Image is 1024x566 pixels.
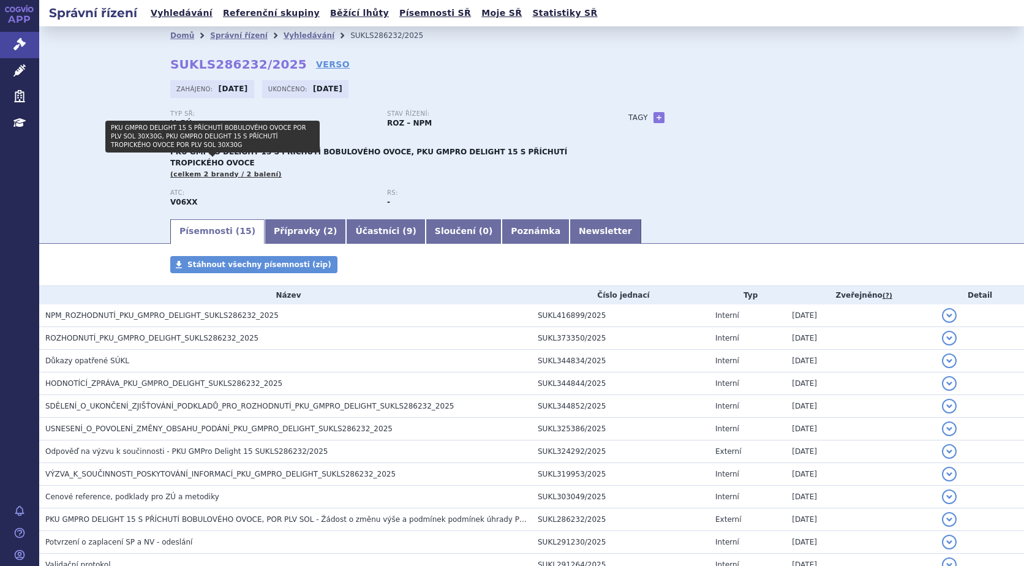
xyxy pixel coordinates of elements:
[170,31,194,40] a: Domů
[45,515,533,524] span: PKU GMPRO DELIGHT 15 S PŘÍCHUTÍ BOBULOVÉHO OVOCE, POR PLV SOL - Žádost o změnu výše a podmínek po...
[786,350,936,372] td: [DATE]
[715,515,741,524] span: Externí
[284,31,334,40] a: Vyhledávání
[532,486,709,508] td: SUKL303049/2025
[942,308,957,323] button: detail
[170,219,265,244] a: Písemnosti (15)
[219,5,323,21] a: Referenční skupiny
[407,226,413,236] span: 9
[483,226,489,236] span: 0
[786,440,936,463] td: [DATE]
[45,492,219,501] span: Cenové reference, podklady pro ZÚ a metodiky
[942,376,957,391] button: detail
[502,219,570,244] a: Poznámka
[268,84,310,94] span: Ukončeno:
[327,226,333,236] span: 2
[170,189,375,197] p: ATC:
[387,119,432,127] strong: ROZ – NPM
[170,119,192,127] strong: VaPÚ
[942,399,957,413] button: detail
[170,57,307,72] strong: SUKLS286232/2025
[478,5,525,21] a: Moje SŘ
[532,304,709,327] td: SUKL416899/2025
[396,5,475,21] a: Písemnosti SŘ
[715,470,739,478] span: Interní
[715,424,739,433] span: Interní
[39,286,532,304] th: Název
[715,334,739,342] span: Interní
[239,226,251,236] span: 15
[387,198,390,206] strong: -
[883,292,892,300] abbr: (?)
[45,538,192,546] span: Potvrzení o zaplacení SP a NV - odeslání
[532,327,709,350] td: SUKL373350/2025
[653,112,664,123] a: +
[715,402,739,410] span: Interní
[786,372,936,395] td: [DATE]
[532,395,709,418] td: SUKL344852/2025
[529,5,601,21] a: Statistiky SŘ
[715,379,739,388] span: Interní
[265,219,346,244] a: Přípravky (2)
[942,467,957,481] button: detail
[532,463,709,486] td: SUKL319953/2025
[170,110,375,118] p: Typ SŘ:
[715,357,739,365] span: Interní
[45,379,282,388] span: HODNOTÍCÍ_ZPRÁVA_PKU_GMPRO_DELIGHT_SUKLS286232_2025
[350,26,439,45] li: SUKLS286232/2025
[786,304,936,327] td: [DATE]
[532,508,709,531] td: SUKL286232/2025
[170,148,567,167] span: PKU GMPRO DELIGHT 15 S PŘÍCHUTÍ BOBULOVÉHO OVOCE, PKU GMPRO DELIGHT 15 S PŘÍCHUTÍ TROPICKÉHO OVOCE
[187,260,331,269] span: Stáhnout všechny písemnosti (zip)
[532,440,709,463] td: SUKL324292/2025
[715,311,739,320] span: Interní
[45,470,396,478] span: VÝZVA_K_SOUČINNOSTI_POSKYTOVÁNÍ_INFORMACÍ_PKU_GMPRO_DELIGHT_SUKLS286232_2025
[715,447,741,456] span: Externí
[219,85,248,93] strong: [DATE]
[45,311,279,320] span: NPM_ROZHODNUTÍ_PKU_GMPRO_DELIGHT_SUKLS286232_2025
[532,286,709,304] th: Číslo jednací
[942,353,957,368] button: detail
[45,402,454,410] span: SDĚLENÍ_O_UKONČENÍ_ZJIŠŤOVÁNÍ_PODKLADŮ_PRO_ROZHODNUTÍ_PKU_GMPRO_DELIGHT_SUKLS286232_2025
[786,327,936,350] td: [DATE]
[532,418,709,440] td: SUKL325386/2025
[786,286,936,304] th: Zveřejněno
[942,535,957,549] button: detail
[147,5,216,21] a: Vyhledávání
[936,286,1024,304] th: Detail
[786,418,936,440] td: [DATE]
[786,486,936,508] td: [DATE]
[313,85,342,93] strong: [DATE]
[942,444,957,459] button: detail
[942,512,957,527] button: detail
[570,219,641,244] a: Newsletter
[45,334,258,342] span: ROZHODNUTÍ_PKU_GMPRO_DELIGHT_SUKLS286232_2025
[316,58,350,70] a: VERSO
[387,189,592,197] p: RS:
[176,84,215,94] span: Zahájeno:
[942,421,957,436] button: detail
[709,286,786,304] th: Typ
[715,538,739,546] span: Interní
[786,508,936,531] td: [DATE]
[426,219,502,244] a: Sloučení (0)
[786,463,936,486] td: [DATE]
[715,492,739,501] span: Interní
[170,256,337,273] a: Stáhnout všechny písemnosti (zip)
[346,219,425,244] a: Účastníci (9)
[786,531,936,554] td: [DATE]
[786,395,936,418] td: [DATE]
[532,350,709,372] td: SUKL344834/2025
[170,139,604,146] p: Přípravky:
[942,331,957,345] button: detail
[39,4,147,21] h2: Správní řízení
[628,110,648,125] h3: Tagy
[170,170,282,178] span: (celkem 2 brandy / 2 balení)
[210,31,268,40] a: Správní řízení
[532,531,709,554] td: SUKL291230/2025
[45,447,328,456] span: Odpověď na výzvu k součinnosti - PKU GMPro Delight 15 SUKLS286232/2025
[326,5,393,21] a: Běžící lhůty
[45,424,393,433] span: USNESENÍ_O_POVOLENÍ_ZMĚNY_OBSAHU_PODÁNÍ_PKU_GMPRO_DELIGHT_SUKLS286232_2025
[170,198,198,206] strong: POTRAVINY PRO ZVLÁŠTNÍ LÉKAŘSKÉ ÚČELY (PZLÚ) (ČESKÁ ATC SKUPINA)
[942,489,957,504] button: detail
